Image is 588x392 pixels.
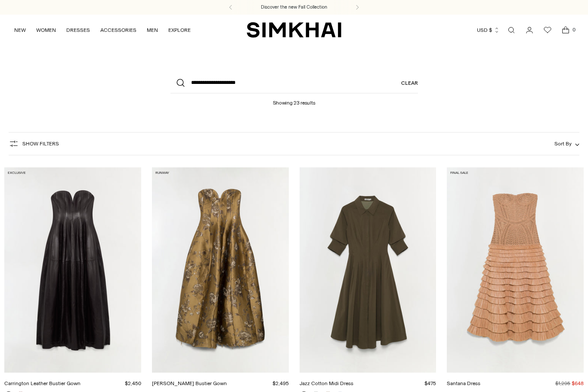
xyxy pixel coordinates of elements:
[557,22,574,39] a: Open cart modal
[554,141,572,147] span: Sort By
[9,137,59,151] button: Show Filters
[247,22,341,38] a: SIMKHAI
[14,21,26,40] a: NEW
[503,22,520,39] a: Open search modal
[477,21,500,40] button: USD $
[100,21,136,40] a: ACCESSORIES
[168,21,191,40] a: EXPLORE
[147,21,158,40] a: MEN
[401,73,418,93] a: Clear
[152,380,227,386] a: [PERSON_NAME] Bustier Gown
[66,21,90,40] a: DRESSES
[447,380,480,386] a: Santana Dress
[554,139,579,148] button: Sort By
[570,26,578,34] span: 0
[4,380,80,386] a: Carrington Leather Bustier Gown
[22,141,59,147] span: Show Filters
[539,22,556,39] a: Wishlist
[36,21,56,40] a: WOMEN
[300,380,353,386] a: Jazz Cotton Midi Dress
[170,73,191,93] button: Search
[273,93,316,106] h1: Showing 23 results
[261,4,327,11] a: Discover the new Fall Collection
[521,22,538,39] a: Go to the account page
